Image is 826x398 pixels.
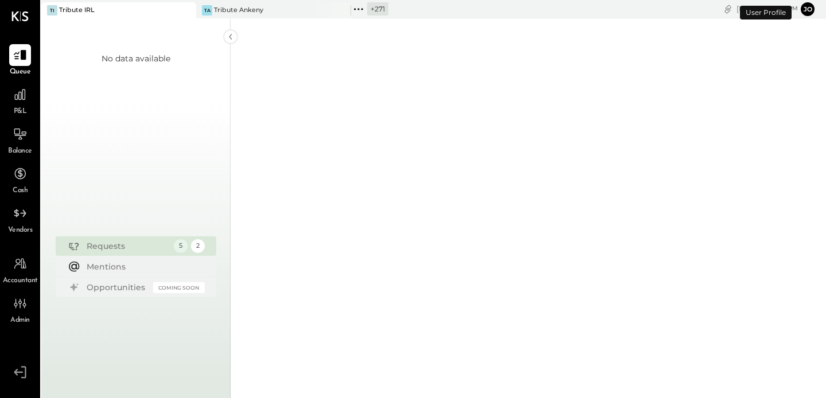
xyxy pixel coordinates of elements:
[8,146,32,157] span: Balance
[14,107,27,117] span: P&L
[1,253,40,286] a: Accountant
[87,240,168,252] div: Requests
[87,282,147,293] div: Opportunities
[102,53,170,64] div: No data available
[1,123,40,157] a: Balance
[1,202,40,236] a: Vendors
[13,186,28,196] span: Cash
[722,3,734,15] div: copy link
[153,282,205,293] div: Coming Soon
[801,2,815,16] button: Jo
[174,239,188,253] div: 5
[214,6,263,15] div: Tribute Ankeny
[1,292,40,326] a: Admin
[59,6,95,15] div: Tribute IRL
[367,2,388,15] div: + 271
[202,5,212,15] div: TA
[763,3,786,14] span: 12 : 27
[87,261,199,272] div: Mentions
[10,67,31,77] span: Queue
[3,276,38,286] span: Accountant
[788,5,798,13] span: pm
[1,163,40,196] a: Cash
[1,44,40,77] a: Queue
[1,84,40,117] a: P&L
[10,315,30,326] span: Admin
[47,5,57,15] div: TI
[8,225,33,236] span: Vendors
[737,3,798,14] div: [DATE]
[191,239,205,253] div: 2
[740,6,792,19] div: User Profile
